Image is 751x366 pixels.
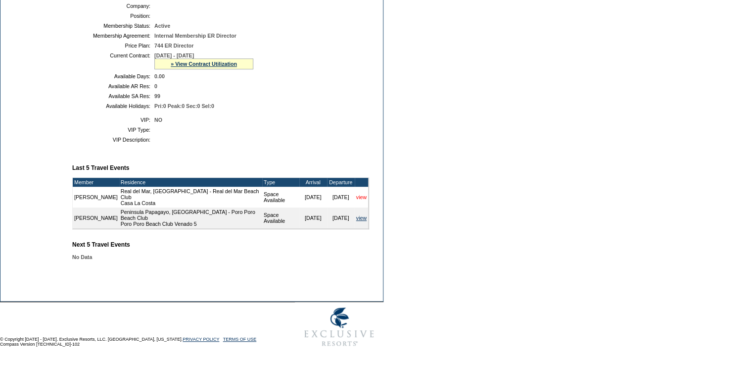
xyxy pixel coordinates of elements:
[154,23,170,29] span: Active
[327,187,355,208] td: [DATE]
[76,127,150,133] td: VIP Type:
[262,178,299,187] td: Type
[154,73,165,79] span: 0.00
[262,187,299,208] td: Space Available
[327,178,355,187] td: Departure
[73,187,119,208] td: [PERSON_NAME]
[299,208,327,228] td: [DATE]
[154,117,162,123] span: NO
[76,103,150,109] td: Available Holidays:
[154,52,194,58] span: [DATE] - [DATE]
[76,73,150,79] td: Available Days:
[262,208,299,228] td: Space Available
[183,337,219,342] a: PRIVACY POLICY
[76,93,150,99] td: Available SA Res:
[356,215,367,221] a: view
[76,23,150,29] td: Membership Status:
[76,52,150,69] td: Current Contract:
[72,254,377,260] div: No Data
[154,33,236,39] span: Internal Membership ER Director
[72,164,129,171] b: Last 5 Travel Events
[72,241,130,248] b: Next 5 Travel Events
[119,187,262,208] td: Real del Mar, [GEOGRAPHIC_DATA] - Real del Mar Beach Club Casa La Costa
[327,208,355,228] td: [DATE]
[76,83,150,89] td: Available AR Res:
[76,43,150,49] td: Price Plan:
[356,194,367,200] a: view
[76,117,150,123] td: VIP:
[299,178,327,187] td: Arrival
[76,137,150,143] td: VIP Description:
[119,208,262,228] td: Peninsula Papagayo, [GEOGRAPHIC_DATA] - Poro Poro Beach Club Poro Poro Beach Club Venado 5
[154,93,160,99] span: 99
[73,178,119,187] td: Member
[299,187,327,208] td: [DATE]
[154,83,157,89] span: 0
[76,33,150,39] td: Membership Agreement:
[119,178,262,187] td: Residence
[223,337,257,342] a: TERMS OF USE
[76,3,150,9] td: Company:
[73,208,119,228] td: [PERSON_NAME]
[171,61,237,67] a: » View Contract Utilization
[154,103,214,109] span: Pri:0 Peak:0 Sec:0 Sel:0
[295,302,383,352] img: Exclusive Resorts
[154,43,193,49] span: 744 ER Director
[76,13,150,19] td: Position:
